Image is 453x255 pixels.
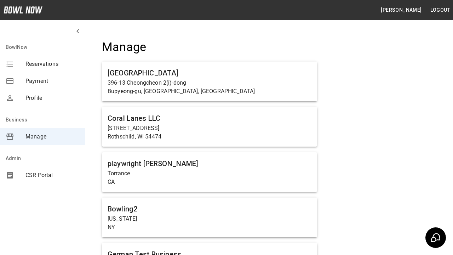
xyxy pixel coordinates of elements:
[108,132,311,141] p: Rothschild, WI 54474
[108,203,311,215] h6: Bowling2
[108,67,311,79] h6: [GEOGRAPHIC_DATA]
[102,40,317,55] h4: Manage
[25,94,79,102] span: Profile
[108,223,311,232] p: NY
[25,60,79,68] span: Reservations
[108,79,311,87] p: 396-13 Cheongcheon 2(i)-dong
[108,87,311,96] p: Bupyeong-gu, [GEOGRAPHIC_DATA], [GEOGRAPHIC_DATA]
[108,215,311,223] p: [US_STATE]
[378,4,424,17] button: [PERSON_NAME]
[108,113,311,124] h6: Coral Lanes LLC
[4,6,42,13] img: logo
[108,158,311,169] h6: playwright [PERSON_NAME]
[25,77,79,85] span: Payment
[428,4,453,17] button: Logout
[25,132,79,141] span: Manage
[108,124,311,132] p: [STREET_ADDRESS]
[108,169,311,178] p: Torrance
[25,171,79,180] span: CSR Portal
[108,178,311,186] p: CA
